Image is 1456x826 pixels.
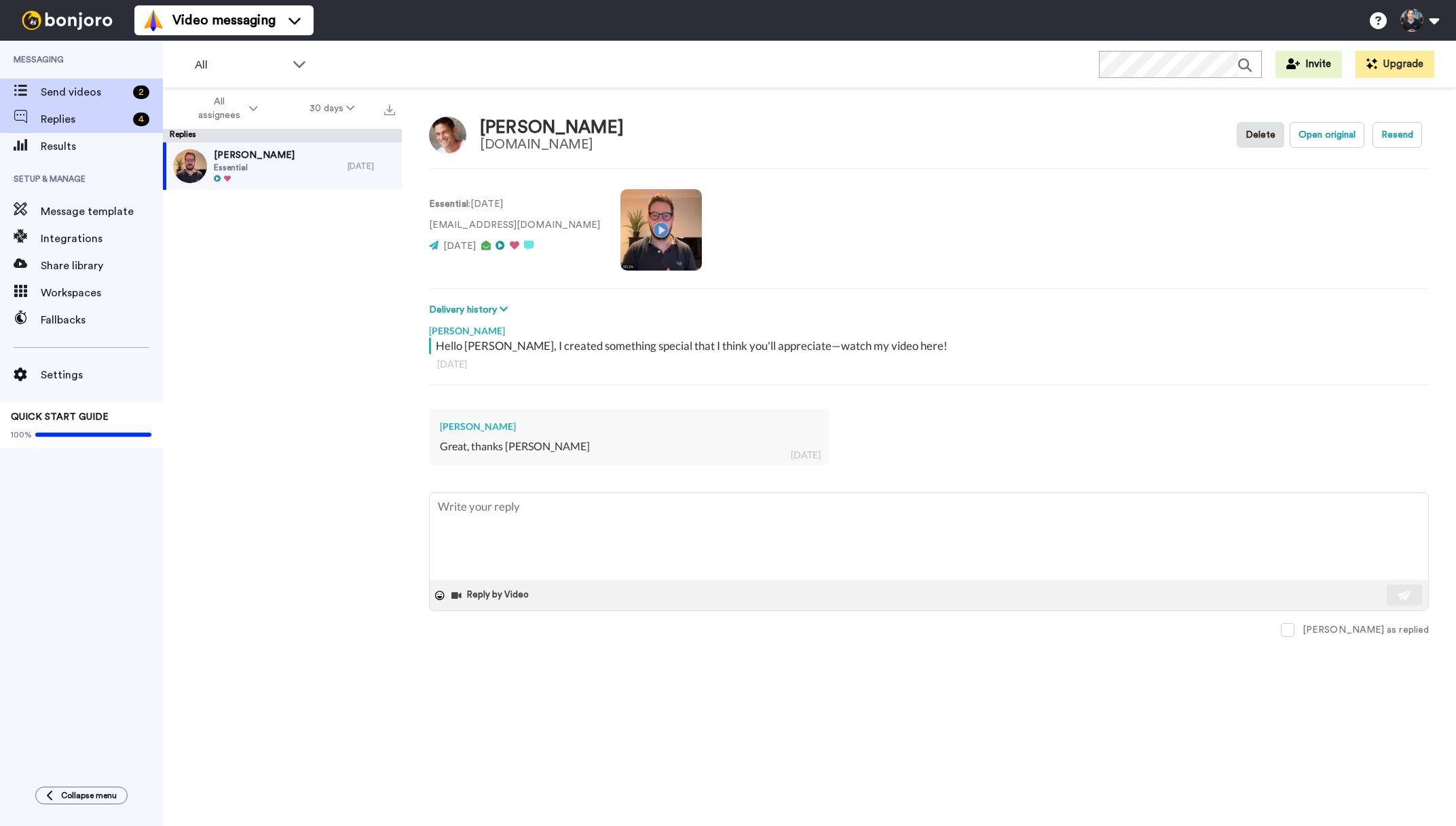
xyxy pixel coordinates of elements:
span: Settings [41,367,163,383]
div: [PERSON_NAME] as replied [1303,623,1429,637]
strong: Essential [429,199,468,209]
button: Export all results that match these filters now. [380,98,399,119]
span: Video messaging [172,11,276,30]
span: Collapse menu [61,790,117,801]
div: [DATE] [348,161,395,172]
div: [DOMAIN_NAME] [480,137,624,152]
div: [DATE] [791,448,821,462]
span: Message template [41,203,163,220]
button: Collapse menu [35,787,128,804]
div: Great, thanks [PERSON_NAME] [440,439,818,454]
div: [PERSON_NAME] [480,118,624,138]
button: Resend [1373,122,1422,148]
button: All assignees [166,90,284,127]
span: Workspaces [41,285,163,301]
button: Delete [1237,122,1284,148]
span: QUICK START GUIDE [11,412,109,422]
span: [PERSON_NAME] [214,149,295,162]
button: Open original [1290,122,1364,148]
a: [PERSON_NAME]Essential[DATE] [163,142,402,190]
div: [PERSON_NAME] [440,420,818,433]
button: Invite [1275,51,1342,78]
span: Fallbacks [41,312,163,328]
button: Upgrade [1356,51,1434,78]
span: Essential [214,162,295,173]
span: [DATE] [443,241,476,251]
span: Share library [41,258,163,274]
img: vm-color.svg [143,9,164,31]
button: 30 days [284,96,381,121]
span: All assignees [191,95,246,122]
span: 100% [11,429,32,440]
div: [DATE] [437,357,1421,371]
span: Integrations [41,231,163,247]
div: [PERSON_NAME] [429,317,1429,338]
span: All [195,57,286,73]
img: Image of Matt [429,117,466,154]
p: : [DATE] [429,197,600,212]
span: Send videos [41,84,128,100]
div: Replies [163,129,402,142]
div: 2 [133,85,149,99]
img: export.svg [384,104,395,115]
img: send-white.svg [1398,590,1413,601]
img: 7fc07682-7cd9-4cf3-bba7-3f8dbe7b385f-thumb.jpg [173,149,207,183]
div: 4 [133,113,149,126]
div: Hello [PERSON_NAME], I created something special that I think you'll appreciate—watch my video here! [436,338,1425,354]
img: bj-logo-header-white.svg [16,11,118,30]
button: Reply by Video [450,585,533,606]
span: Replies [41,111,128,127]
span: Results [41,138,163,155]
p: [EMAIL_ADDRESS][DOMAIN_NAME] [429,218,600,233]
button: Delivery history [429,302,512,317]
